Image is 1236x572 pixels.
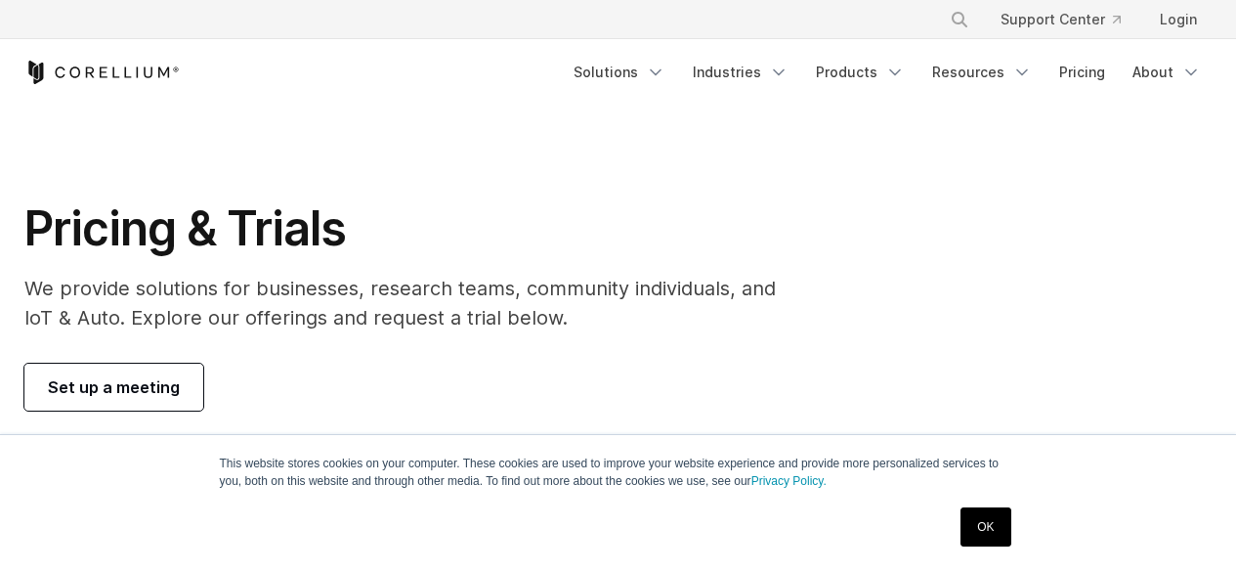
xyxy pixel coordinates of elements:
[985,2,1136,37] a: Support Center
[48,375,180,399] span: Set up a meeting
[1144,2,1213,37] a: Login
[751,474,827,488] a: Privacy Policy.
[804,55,916,90] a: Products
[942,2,977,37] button: Search
[24,61,180,84] a: Corellium Home
[24,274,803,332] p: We provide solutions for businesses, research teams, community individuals, and IoT & Auto. Explo...
[1047,55,1117,90] a: Pricing
[960,507,1010,547] a: OK
[920,55,1044,90] a: Resources
[24,364,203,411] a: Set up a meeting
[562,55,677,90] a: Solutions
[24,199,803,258] h1: Pricing & Trials
[926,2,1213,37] div: Navigation Menu
[1121,55,1213,90] a: About
[220,455,1017,490] p: This website stores cookies on your computer. These cookies are used to improve your website expe...
[562,55,1213,90] div: Navigation Menu
[681,55,800,90] a: Industries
